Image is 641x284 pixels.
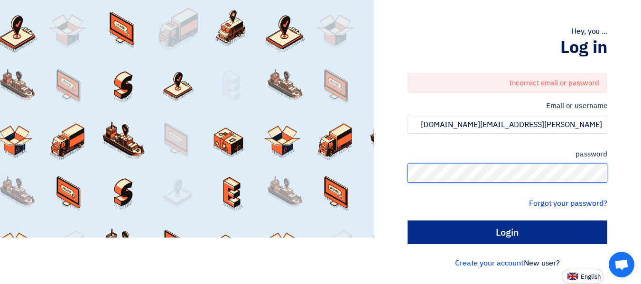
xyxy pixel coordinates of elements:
font: English [581,272,601,281]
input: Enter your work email or username... [408,115,607,134]
font: Hey, you ... [571,26,607,37]
img: en-US.png [567,273,578,280]
div: Open chat [609,252,634,277]
font: Email or username [546,101,607,111]
a: Forgot your password? [529,198,607,209]
font: Log in [560,35,607,60]
font: Incorrect email or password [509,78,599,88]
a: Create your account [455,257,524,269]
button: English [562,269,604,284]
input: Login [408,220,607,244]
font: password [576,149,607,159]
font: New user? [524,257,560,269]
